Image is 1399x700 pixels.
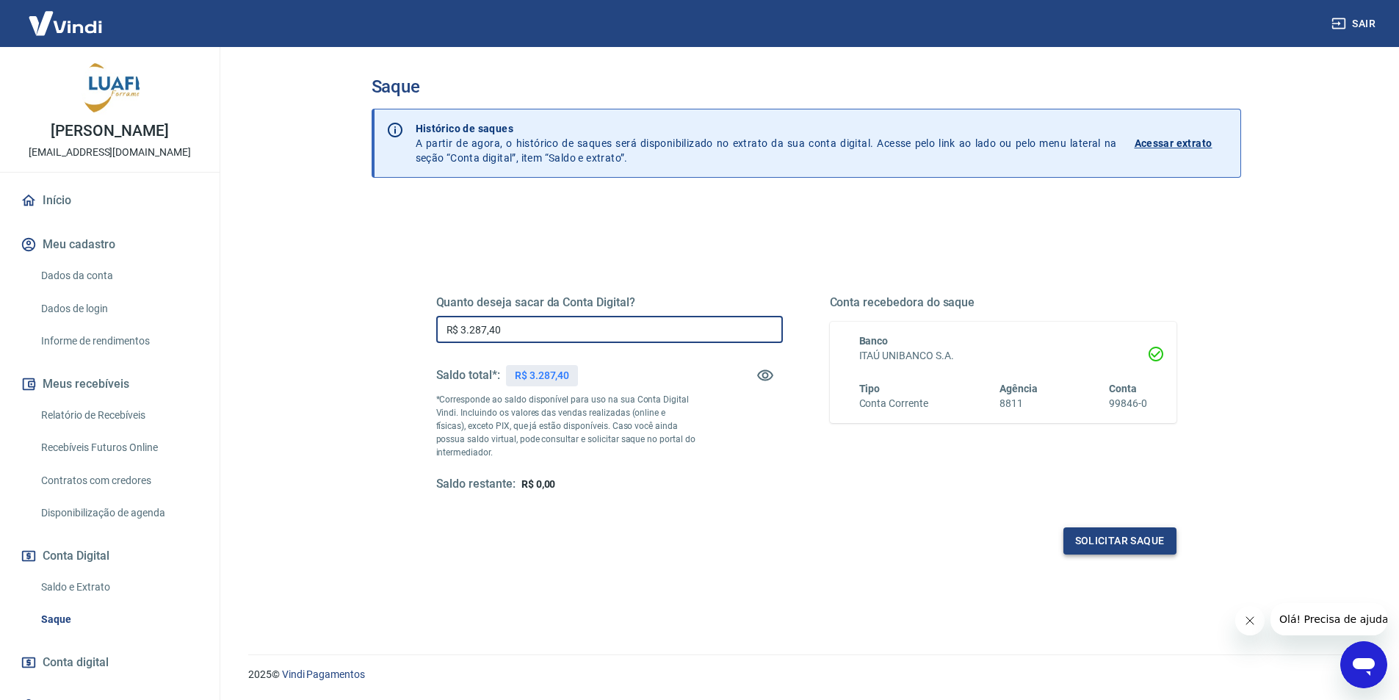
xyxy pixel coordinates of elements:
a: Saldo e Extrato [35,572,202,602]
h5: Saldo restante: [436,477,516,492]
button: Solicitar saque [1063,527,1176,555]
p: A partir de agora, o histórico de saques será disponibilizado no extrato da sua conta digital. Ac... [416,121,1117,165]
h3: Saque [372,76,1241,97]
h6: ITAÚ UNIBANCO S.A. [859,348,1147,364]
img: 91ef6542-c19c-4449-abd1-521596d123b0.jpeg [81,59,140,118]
a: Relatório de Recebíveis [35,400,202,430]
span: Tipo [859,383,881,394]
h5: Conta recebedora do saque [830,295,1176,310]
a: Dados de login [35,294,202,324]
h5: Quanto deseja sacar da Conta Digital? [436,295,783,310]
p: [EMAIL_ADDRESS][DOMAIN_NAME] [29,145,191,160]
button: Meu cadastro [18,228,202,261]
span: Agência [999,383,1038,394]
p: Histórico de saques [416,121,1117,136]
p: *Corresponde ao saldo disponível para uso na sua Conta Digital Vindi. Incluindo os valores das ve... [436,393,696,459]
iframe: Botão para abrir a janela de mensagens [1340,641,1387,688]
span: Conta [1109,383,1137,394]
button: Sair [1328,10,1381,37]
img: Vindi [18,1,113,46]
button: Conta Digital [18,540,202,572]
p: 2025 © [248,667,1364,682]
span: Conta digital [43,652,109,673]
iframe: Mensagem da empresa [1270,603,1387,635]
a: Início [18,184,202,217]
a: Contratos com credores [35,466,202,496]
h6: Conta Corrente [859,396,928,411]
h5: Saldo total*: [436,368,500,383]
span: Banco [859,335,889,347]
p: Acessar extrato [1135,136,1212,151]
a: Dados da conta [35,261,202,291]
p: [PERSON_NAME] [51,123,168,139]
p: R$ 3.287,40 [515,368,569,383]
a: Vindi Pagamentos [282,668,365,680]
a: Conta digital [18,646,202,679]
span: Olá! Precisa de ajuda? [9,10,123,22]
a: Informe de rendimentos [35,326,202,356]
a: Recebíveis Futuros Online [35,433,202,463]
h6: 99846-0 [1109,396,1147,411]
span: R$ 0,00 [521,478,556,490]
a: Saque [35,605,202,635]
a: Disponibilização de agenda [35,498,202,528]
h6: 8811 [999,396,1038,411]
iframe: Fechar mensagem [1235,606,1265,635]
button: Meus recebíveis [18,368,202,400]
a: Acessar extrato [1135,121,1229,165]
